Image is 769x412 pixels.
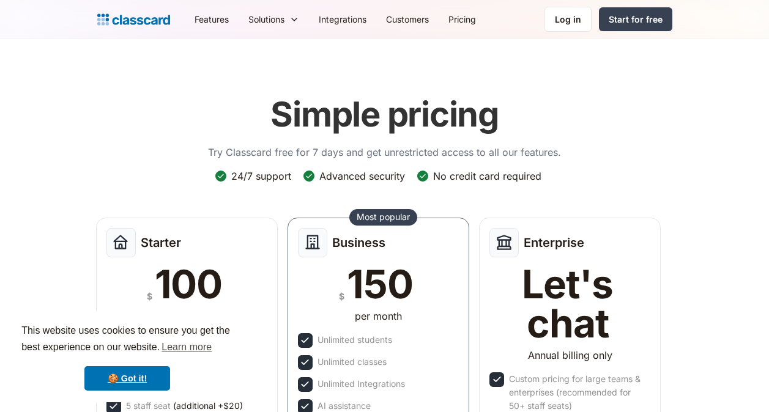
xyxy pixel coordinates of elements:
div: $ [339,289,344,304]
a: home [97,11,170,28]
p: Try Classcard free for 7 days and get unrestricted access to all our features. [208,145,561,160]
div: per month [355,309,402,323]
span: This website uses cookies to ensure you get the best experience on our website. [21,323,233,356]
h2: Business [332,235,385,250]
div: Annual billing only [528,348,612,362]
div: Unlimited Integrations [318,377,405,391]
div: Let's chat [489,265,645,343]
div: No credit card required [433,169,541,183]
div: 100 [155,265,222,304]
div: Solutions [239,6,309,33]
div: Advanced security [319,169,405,183]
div: Unlimited students [318,333,392,347]
a: Features [185,6,239,33]
div: Solutions [248,13,284,26]
a: Start for free [599,7,672,31]
a: Log in [544,7,592,32]
div: Most popular [357,211,410,223]
a: Pricing [439,6,486,33]
div: 24/7 support [231,169,291,183]
a: dismiss cookie message [84,366,170,391]
div: cookieconsent [10,312,245,402]
h2: Enterprise [524,235,584,250]
a: Customers [376,6,439,33]
div: 150 [347,265,412,304]
div: Per month [163,309,210,323]
a: learn more about cookies [160,338,214,356]
div: Start for free [609,13,663,26]
a: Integrations [309,6,376,33]
div: Log in [555,13,581,26]
div: Unlimited classes [318,355,387,369]
div: $ [147,289,152,304]
h2: Starter [141,235,181,250]
h1: Simple pricing [270,94,499,135]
